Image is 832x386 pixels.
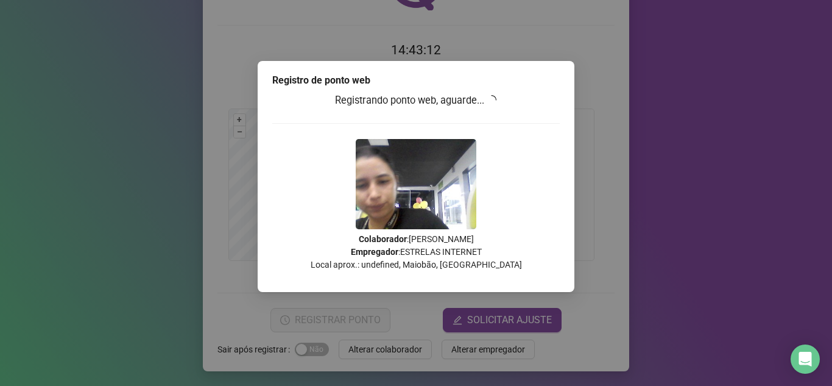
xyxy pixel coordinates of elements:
[791,345,820,374] div: Open Intercom Messenger
[359,234,407,244] strong: Colaborador
[356,139,476,229] img: 9k=
[351,247,398,257] strong: Empregador
[487,95,498,105] span: loading
[272,73,560,88] div: Registro de ponto web
[272,93,560,109] h3: Registrando ponto web, aguarde...
[272,233,560,271] p: : [PERSON_NAME] : ESTRELAS INTERNET Local aprox.: undefined, Maiobão, [GEOGRAPHIC_DATA]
